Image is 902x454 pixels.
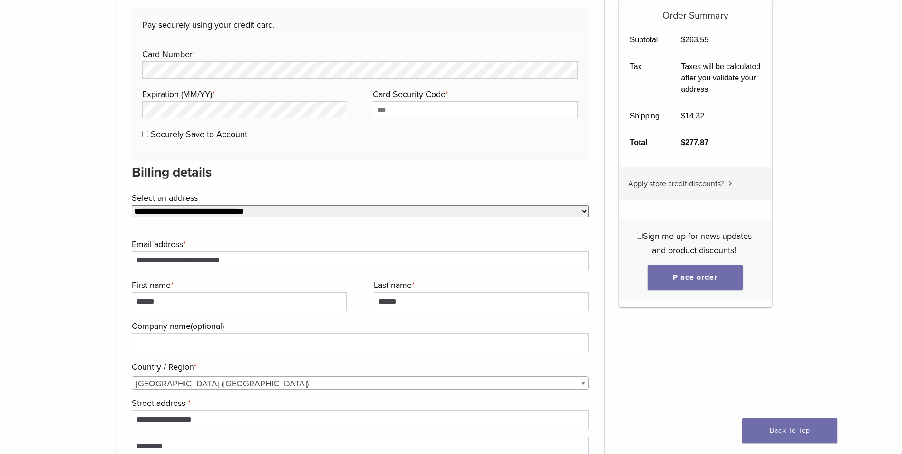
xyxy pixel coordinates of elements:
span: United States (US) [132,377,589,390]
a: Back To Top [742,418,837,443]
span: Apply store credit discounts? [628,179,724,188]
label: Company name [132,319,587,333]
label: Securely Save to Account [151,129,247,139]
span: Sign me up for news updates and product discounts! [643,231,752,256]
th: Total [619,129,670,156]
label: Country / Region [132,360,587,374]
label: Card Number [142,47,575,61]
h5: Order Summary [619,0,772,21]
span: (optional) [191,321,224,331]
bdi: 14.32 [681,112,704,120]
p: Pay securely using your credit card. [142,18,578,32]
input: Sign me up for news updates and product discounts! [637,233,643,239]
span: $ [681,138,685,147]
label: First name [132,278,344,292]
span: $ [681,36,685,44]
label: Street address [132,396,587,410]
label: Select an address [132,191,587,205]
label: Card Security Code [373,87,575,101]
label: Last name [374,278,586,292]
span: Country / Region [132,376,589,390]
fieldset: Payment Info [142,32,578,150]
img: caret.svg [728,181,732,186]
th: Shipping [619,103,670,129]
bdi: 277.87 [681,138,708,147]
label: Expiration (MM/YY) [142,87,345,101]
label: Email address [132,237,587,251]
button: Place order [648,265,743,290]
td: Taxes will be calculated after you validate your address [670,53,772,103]
h3: Billing details [132,161,589,184]
th: Subtotal [619,27,670,53]
th: Tax [619,53,670,103]
bdi: 263.55 [681,36,708,44]
span: $ [681,112,685,120]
